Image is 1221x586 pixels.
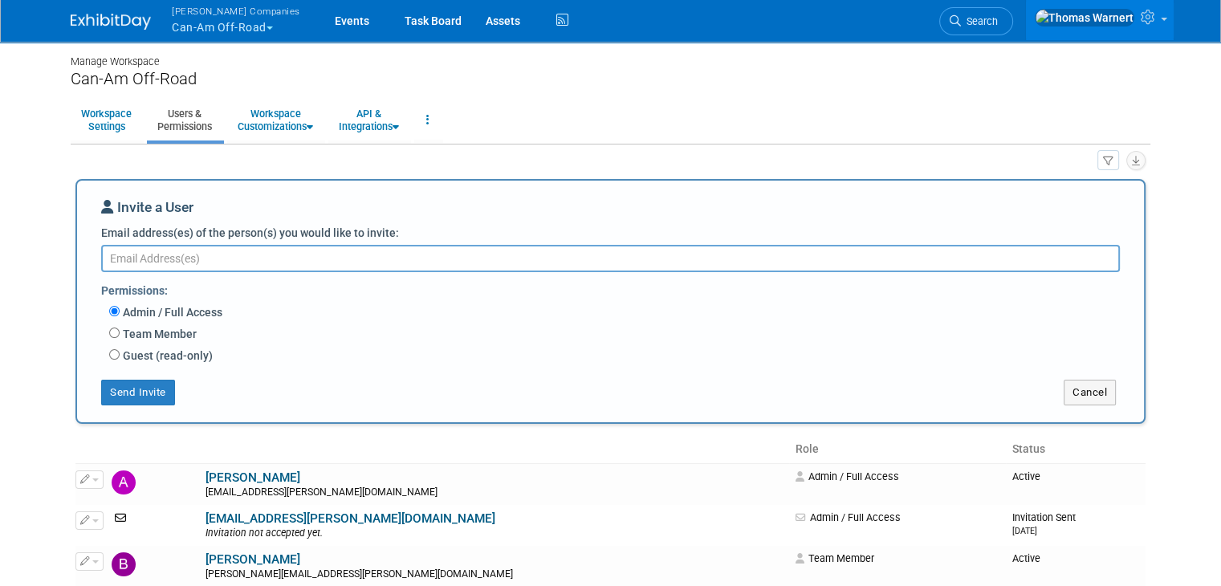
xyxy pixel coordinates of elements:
[796,470,899,482] span: Admin / Full Access
[101,225,399,241] label: Email address(es) of the person(s) you would like to invite:
[1012,470,1040,482] span: Active
[120,326,197,342] label: Team Member
[172,2,300,19] span: [PERSON_NAME] Companies
[147,100,222,140] a: Users &Permissions
[796,511,901,523] span: Admin / Full Access
[1064,380,1116,405] button: Cancel
[961,15,998,27] span: Search
[71,69,1150,89] div: Can-Am Off-Road
[939,7,1013,35] a: Search
[789,436,1006,463] th: Role
[112,552,136,576] img: Barbara Brzezinska
[206,552,300,567] a: [PERSON_NAME]
[227,100,324,140] a: WorkspaceCustomizations
[120,304,222,320] label: Admin / Full Access
[71,100,142,140] a: WorkspaceSettings
[328,100,409,140] a: API &Integrations
[206,568,785,581] div: [PERSON_NAME][EMAIL_ADDRESS][PERSON_NAME][DOMAIN_NAME]
[1006,436,1146,463] th: Status
[206,486,785,499] div: [EMAIL_ADDRESS][PERSON_NAME][DOMAIN_NAME]
[71,14,151,30] img: ExhibitDay
[206,470,300,485] a: [PERSON_NAME]
[101,380,175,405] button: Send Invite
[120,348,213,364] label: Guest (read-only)
[1012,552,1040,564] span: Active
[796,552,874,564] span: Team Member
[206,527,785,540] div: Invitation not accepted yet.
[112,470,136,494] img: Amy Brickweg
[1012,511,1076,536] span: Invitation Sent
[101,197,1120,225] div: Invite a User
[1012,526,1037,536] small: [DATE]
[101,276,1132,303] div: Permissions:
[71,40,1150,69] div: Manage Workspace
[1035,9,1134,26] img: Thomas Warnert
[206,511,495,526] a: [EMAIL_ADDRESS][PERSON_NAME][DOMAIN_NAME]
